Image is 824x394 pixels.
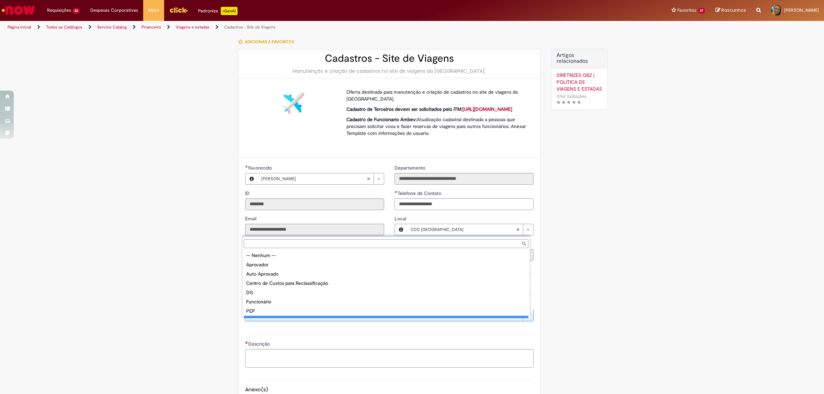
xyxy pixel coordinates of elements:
ul: Tipo do Cadastro [242,250,530,318]
div: Centro de Custos para Reclassificação [244,279,528,288]
div: Funcionário [244,297,528,306]
div: Solicitante [244,316,528,325]
div: -- Nenhum -- [244,251,528,260]
div: Aprovador [244,260,528,269]
div: PEP [244,306,528,316]
div: Auto Aprovado [244,269,528,279]
div: DG [244,288,528,297]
